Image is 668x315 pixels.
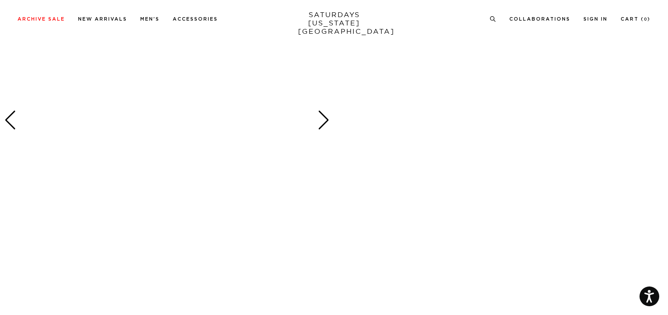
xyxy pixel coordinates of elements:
[4,111,16,130] div: Previous slide
[298,11,370,36] a: SATURDAYS[US_STATE][GEOGRAPHIC_DATA]
[318,111,330,130] div: Next slide
[509,17,570,21] a: Collaborations
[621,17,650,21] a: Cart (0)
[78,17,127,21] a: New Arrivals
[583,17,608,21] a: Sign In
[140,17,160,21] a: Men's
[173,17,218,21] a: Accessories
[644,18,647,21] small: 0
[18,17,65,21] a: Archive Sale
